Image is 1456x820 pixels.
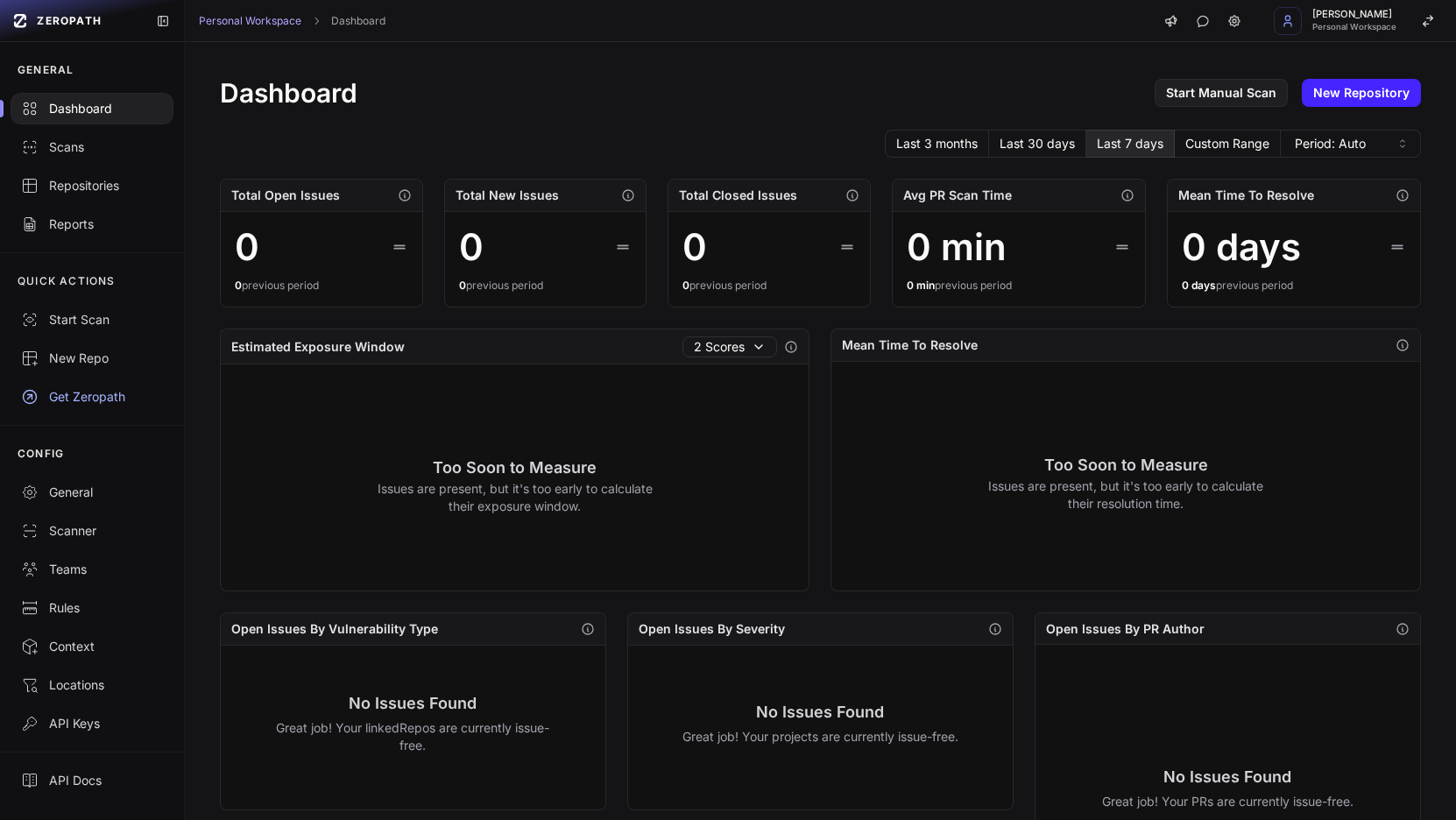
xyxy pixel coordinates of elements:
[21,676,163,694] div: Locations
[1396,137,1410,151] svg: caret sort,
[231,187,340,204] h2: Total Open Issues
[275,691,551,716] h3: No Issues Found
[235,226,259,268] div: 0
[639,620,785,638] h2: Open Issues By Severity
[842,336,978,354] h2: Mean Time To Resolve
[682,279,856,293] div: previous period
[682,336,777,357] button: 2 Scores
[275,719,551,754] p: Great job! Your linkedRepos are currently issue-free.
[989,130,1086,158] button: Last 30 days
[682,728,958,746] p: Great job! Your projects are currently issue-free.
[682,279,689,292] span: 0
[21,350,163,367] div: New Repo
[903,187,1012,204] h2: Avg PR Scan Time
[18,447,64,461] p: CONFIG
[220,77,357,109] h1: Dashboard
[18,274,116,288] p: QUICK ACTIONS
[21,216,163,233] div: Reports
[235,279,408,293] div: previous period
[1175,130,1281,158] button: Custom Range
[1155,79,1288,107] a: Start Manual Scan
[1302,79,1421,107] a: New Repository
[231,620,438,638] h2: Open Issues By Vulnerability Type
[7,7,142,35] a: ZEROPATH
[1312,23,1396,32] span: Personal Workspace
[1312,10,1396,19] span: [PERSON_NAME]
[21,522,163,540] div: Scanner
[21,715,163,732] div: API Keys
[679,187,797,204] h2: Total Closed Issues
[199,14,301,28] a: Personal Workspace
[377,456,653,480] h3: Too Soon to Measure
[21,561,163,578] div: Teams
[21,100,163,117] div: Dashboard
[1182,279,1406,293] div: previous period
[907,279,935,292] span: 0 min
[907,279,1131,293] div: previous period
[459,226,484,268] div: 0
[377,480,653,515] p: Issues are present, but it's too early to calculate their exposure window.
[231,338,405,356] h2: Estimated Exposure Window
[21,772,163,789] div: API Docs
[456,187,559,204] h2: Total New Issues
[21,138,163,156] div: Scans
[1178,187,1314,204] h2: Mean Time To Resolve
[682,226,707,268] div: 0
[1046,620,1205,638] h2: Open Issues By PR Author
[37,14,102,28] span: ZEROPATH
[21,599,163,617] div: Rules
[1086,130,1175,158] button: Last 7 days
[21,638,163,655] div: Context
[682,700,958,725] h3: No Issues Found
[21,388,163,406] div: Get Zeropath
[199,14,385,28] nav: breadcrumb
[1102,765,1354,789] h3: No Issues Found
[235,279,242,292] span: 0
[988,453,1264,477] h3: Too Soon to Measure
[21,484,163,501] div: General
[21,311,163,329] div: Start Scan
[1102,793,1354,810] p: Great job! Your PRs are currently issue-free.
[988,477,1264,512] p: Issues are present, but it's too early to calculate their resolution time.
[310,15,322,27] svg: chevron right,
[1182,226,1301,268] div: 0 days
[1182,279,1216,292] span: 0 days
[885,130,989,158] button: Last 3 months
[21,177,163,194] div: Repositories
[18,63,74,77] p: GENERAL
[459,279,633,293] div: previous period
[331,14,385,28] a: Dashboard
[907,226,1007,268] div: 0 min
[1295,135,1366,152] span: Period: Auto
[459,279,466,292] span: 0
